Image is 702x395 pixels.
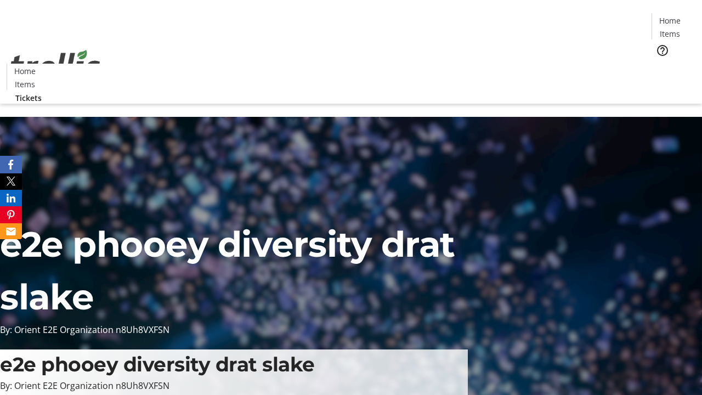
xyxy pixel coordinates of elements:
a: Tickets [652,64,695,75]
a: Home [652,15,687,26]
span: Items [660,28,680,39]
span: Home [14,65,36,77]
a: Items [652,28,687,39]
a: Tickets [7,92,50,104]
span: Tickets [15,92,42,104]
span: Tickets [660,64,687,75]
img: Orient E2E Organization n8Uh8VXFSN's Logo [7,38,104,93]
span: Home [659,15,681,26]
span: Items [15,78,35,90]
button: Help [652,39,673,61]
a: Items [7,78,42,90]
a: Home [7,65,42,77]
